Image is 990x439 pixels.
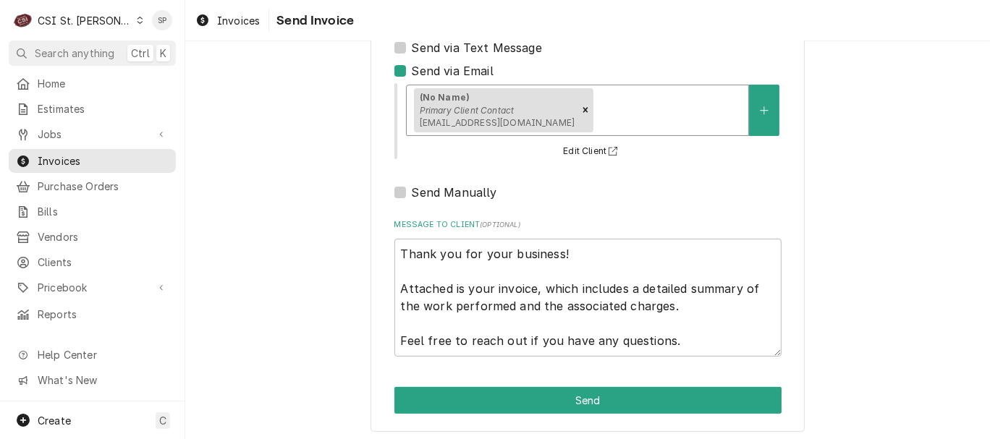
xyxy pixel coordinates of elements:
[9,225,176,249] a: Vendors
[217,13,260,28] span: Invoices
[9,276,176,299] a: Go to Pricebook
[394,387,782,414] div: Button Group
[394,239,782,357] textarea: Thank you for your business! Attached is your invoice, which includes a detailed summary of the w...
[420,92,470,103] strong: (No Name)
[160,46,166,61] span: K
[749,85,779,136] button: Create New Contact
[9,250,176,274] a: Clients
[9,122,176,146] a: Go to Jobs
[38,414,71,427] span: Create
[35,46,114,61] span: Search anything
[412,62,494,80] label: Send via Email
[394,387,782,414] button: Send
[38,153,169,169] span: Invoices
[38,307,169,322] span: Reports
[9,174,176,198] a: Purchase Orders
[13,10,33,30] div: C
[38,13,132,28] div: CSI St. [PERSON_NAME]
[9,72,176,95] a: Home
[561,142,624,161] button: Edit Client
[480,221,520,229] span: ( optional )
[38,347,167,362] span: Help Center
[9,302,176,326] a: Reports
[394,387,782,414] div: Button Group Row
[272,11,354,30] span: Send Invoice
[38,204,169,219] span: Bills
[159,413,166,428] span: C
[9,97,176,121] a: Estimates
[9,149,176,173] a: Invoices
[38,76,169,91] span: Home
[412,184,497,201] label: Send Manually
[38,127,147,142] span: Jobs
[394,19,782,201] div: Delivery Methods
[9,343,176,367] a: Go to Help Center
[38,229,169,244] span: Vendors
[9,41,176,66] button: Search anythingCtrlK
[9,200,176,223] a: Bills
[13,10,33,30] div: CSI St. Louis's Avatar
[394,219,782,357] div: Message to Client
[131,46,150,61] span: Ctrl
[38,372,167,388] span: What's New
[394,219,782,231] label: Message to Client
[577,88,593,133] div: Remove [object Object]
[38,179,169,194] span: Purchase Orders
[38,101,169,116] span: Estimates
[38,255,169,270] span: Clients
[412,39,542,56] label: Send via Text Message
[420,117,575,128] span: [EMAIL_ADDRESS][DOMAIN_NAME]
[760,106,769,116] svg: Create New Contact
[152,10,172,30] div: Shelley Politte's Avatar
[9,368,176,392] a: Go to What's New
[420,105,515,116] em: Primary Client Contact
[152,10,172,30] div: SP
[38,280,147,295] span: Pricebook
[190,9,266,33] a: Invoices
